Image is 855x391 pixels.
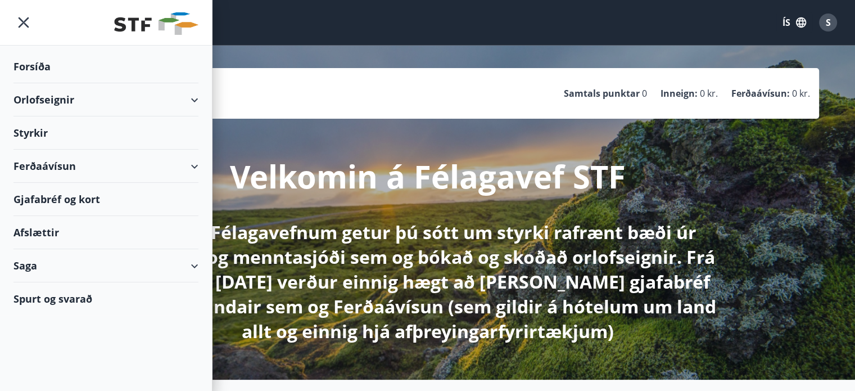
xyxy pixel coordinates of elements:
[230,155,626,197] p: Velkomin á Félagavef STF
[13,83,198,116] div: Orlofseignir
[564,87,640,100] p: Samtals punktar
[700,87,718,100] span: 0 kr.
[131,220,725,344] p: Hér á Félagavefnum getur þú sótt um styrki rafrænt bæði úr sjúkra- og menntasjóði sem og bókað og...
[792,87,810,100] span: 0 kr.
[13,150,198,183] div: Ferðaávísun
[114,12,198,35] img: union_logo
[826,16,831,29] span: S
[776,12,812,33] button: ÍS
[13,183,198,216] div: Gjafabréf og kort
[13,282,198,315] div: Spurt og svarað
[815,9,842,36] button: S
[13,12,34,33] button: menu
[661,87,698,100] p: Inneign :
[642,87,647,100] span: 0
[13,249,198,282] div: Saga
[731,87,790,100] p: Ferðaávísun :
[13,50,198,83] div: Forsíða
[13,216,198,249] div: Afslættir
[13,116,198,150] div: Styrkir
